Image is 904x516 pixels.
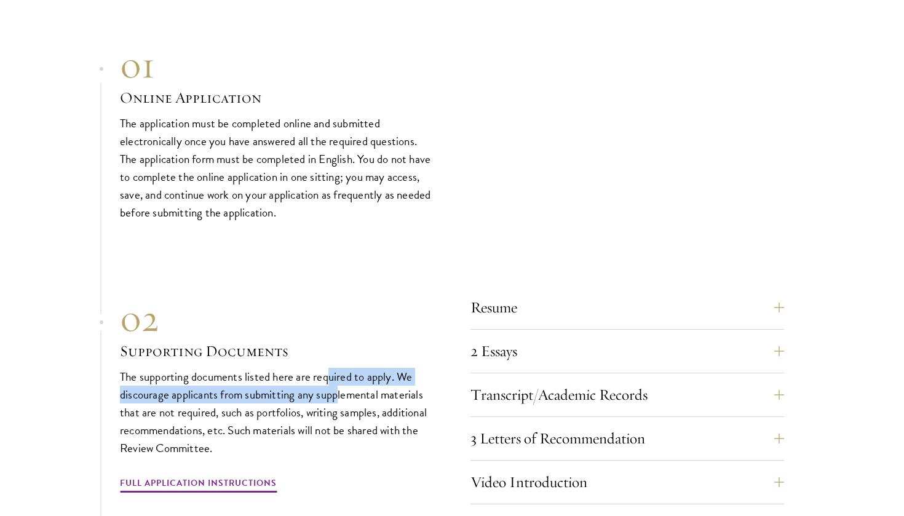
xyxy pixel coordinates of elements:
button: Video Introduction [470,467,784,497]
h3: Online Application [120,87,434,108]
button: 3 Letters of Recommendation [470,424,784,453]
button: 2 Essays [470,336,784,366]
a: Full Application Instructions [120,475,277,494]
p: The supporting documents listed here are required to apply. We discourage applicants from submitt... [120,368,434,457]
button: Resume [470,293,784,322]
p: The application must be completed online and submitted electronically once you have answered all ... [120,114,434,221]
div: 01 [120,43,434,87]
div: 02 [120,296,434,341]
button: Transcript/Academic Records [470,380,784,410]
h3: Supporting Documents [120,341,434,362]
